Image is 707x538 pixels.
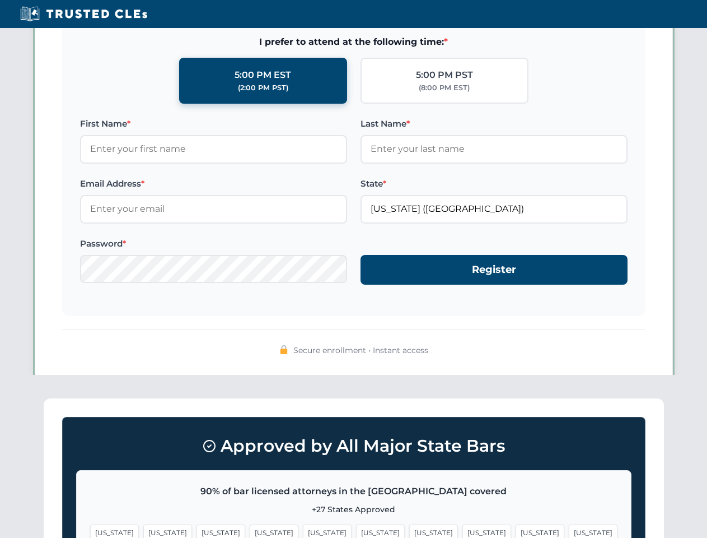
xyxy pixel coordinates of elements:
[76,431,631,461] h3: Approved by All Major State Bars
[235,68,291,82] div: 5:00 PM EST
[360,255,628,285] button: Register
[360,177,628,191] label: State
[80,237,347,251] label: Password
[293,344,428,356] span: Secure enrollment • Instant access
[80,135,347,163] input: Enter your first name
[419,82,470,94] div: (8:00 PM EST)
[90,503,617,516] p: +27 States Approved
[238,82,288,94] div: (2:00 PM PST)
[279,345,288,354] img: 🔒
[360,135,628,163] input: Enter your last name
[17,6,151,22] img: Trusted CLEs
[80,117,347,131] label: First Name
[80,35,628,49] span: I prefer to attend at the following time:
[80,195,347,223] input: Enter your email
[416,68,473,82] div: 5:00 PM PST
[360,195,628,223] input: Florida (FL)
[80,177,347,191] label: Email Address
[90,484,617,499] p: 90% of bar licensed attorneys in the [GEOGRAPHIC_DATA] covered
[360,117,628,131] label: Last Name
